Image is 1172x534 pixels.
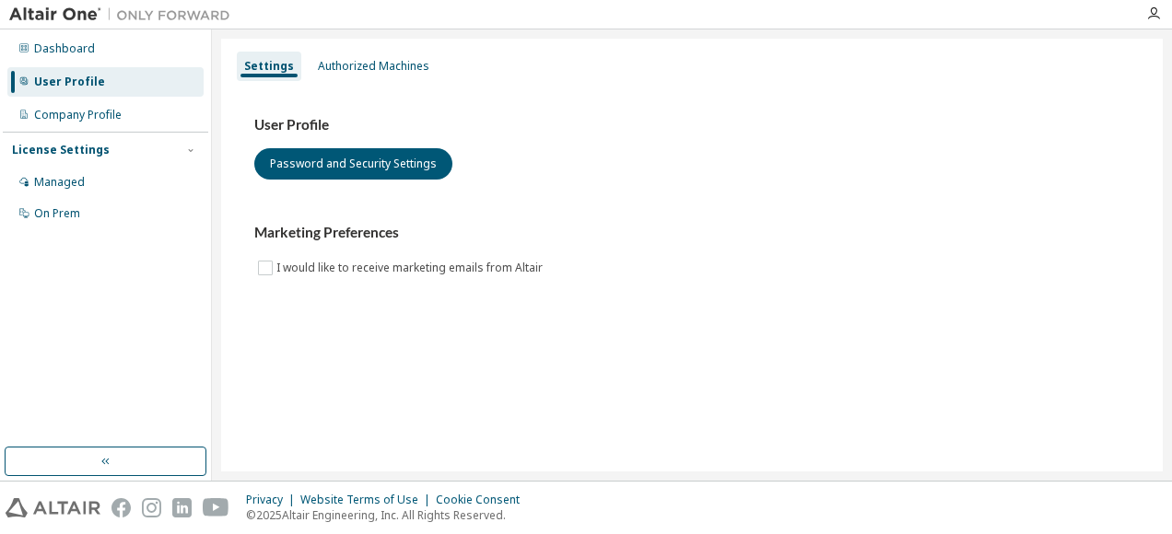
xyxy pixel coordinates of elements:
[300,493,436,507] div: Website Terms of Use
[254,148,452,180] button: Password and Security Settings
[318,59,429,74] div: Authorized Machines
[34,41,95,56] div: Dashboard
[142,498,161,517] img: instagram.svg
[244,59,294,74] div: Settings
[6,498,100,517] img: altair_logo.svg
[254,116,1130,134] h3: User Profile
[254,224,1130,242] h3: Marketing Preferences
[246,493,300,507] div: Privacy
[34,75,105,89] div: User Profile
[246,507,531,523] p: © 2025 Altair Engineering, Inc. All Rights Reserved.
[34,206,80,221] div: On Prem
[172,498,192,517] img: linkedin.svg
[34,108,122,122] div: Company Profile
[9,6,240,24] img: Altair One
[34,175,85,190] div: Managed
[111,498,131,517] img: facebook.svg
[276,257,546,279] label: I would like to receive marketing emails from Altair
[203,498,229,517] img: youtube.svg
[12,143,110,157] div: License Settings
[436,493,531,507] div: Cookie Consent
